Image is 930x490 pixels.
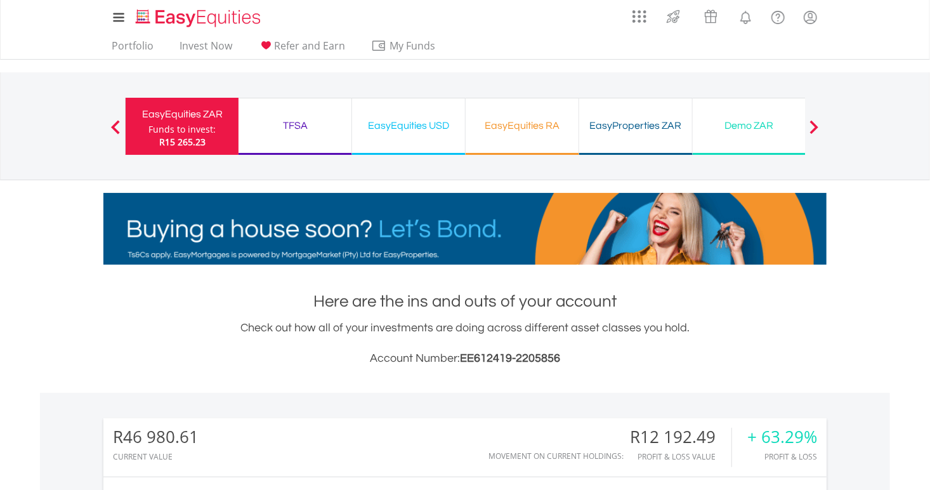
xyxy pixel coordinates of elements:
div: R46 980.61 [113,428,199,446]
div: EasyEquities USD [360,117,457,135]
img: EasyEquities_Logo.png [133,8,266,29]
div: Funds to invest: [148,123,216,136]
div: EasyProperties ZAR [587,117,684,135]
div: CURRENT VALUE [113,453,199,461]
div: EasyEquities RA [473,117,571,135]
span: EE612419-2205856 [460,352,560,364]
a: FAQ's and Support [762,3,794,29]
a: Invest Now [174,39,237,59]
div: Profit & Loss Value [630,453,731,461]
div: R12 192.49 [630,428,731,446]
img: EasyMortage Promotion Banner [103,193,827,265]
a: Refer and Earn [253,39,350,59]
button: Previous [103,126,128,139]
span: My Funds [371,37,454,54]
a: AppsGrid [624,3,655,23]
div: Check out how all of your investments are doing across different asset classes you hold. [103,319,827,367]
button: Next [802,126,827,139]
div: Profit & Loss [747,453,817,461]
div: Movement on Current Holdings: [488,452,624,460]
h3: Account Number: [103,350,827,367]
div: TFSA [246,117,344,135]
div: + 63.29% [747,428,817,446]
img: grid-menu-icon.svg [632,10,646,23]
a: Vouchers [692,3,730,27]
a: Home page [131,3,266,29]
span: R15 265.23 [159,136,206,148]
h1: Here are the ins and outs of your account [103,290,827,313]
a: Notifications [730,3,762,29]
a: Portfolio [107,39,159,59]
img: vouchers-v2.svg [700,6,721,27]
div: EasyEquities ZAR [133,105,231,123]
a: My Profile [794,3,827,31]
div: Demo ZAR [700,117,798,135]
img: thrive-v2.svg [663,6,684,27]
span: Refer and Earn [274,39,345,53]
